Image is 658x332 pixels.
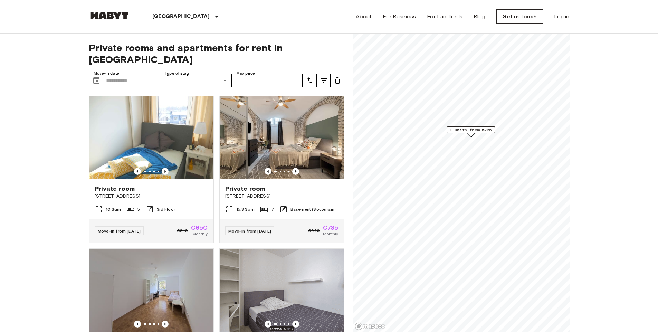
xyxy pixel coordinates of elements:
[356,12,372,21] a: About
[162,321,169,328] button: Previous image
[225,184,266,193] span: Private room
[177,228,188,234] span: €810
[355,322,385,330] a: Mapbox logo
[219,96,344,243] a: Marketing picture of unit DE-02-004-006-05HFPrevious imagePrevious imagePrivate room[STREET_ADDRE...
[292,321,299,328] button: Previous image
[165,70,189,76] label: Type of stay
[191,225,208,231] span: €650
[331,74,344,87] button: tune
[474,12,485,21] a: Blog
[192,231,208,237] span: Monthly
[236,70,255,76] label: Max price
[98,228,141,234] span: Move-in from [DATE]
[220,96,344,179] img: Marketing picture of unit DE-02-004-006-05HF
[450,127,492,133] span: 1 units from €725
[265,168,271,175] button: Previous image
[303,74,317,87] button: tune
[89,12,130,19] img: Habyt
[383,12,416,21] a: For Business
[89,96,214,243] a: Marketing picture of unit DE-02-011-001-01HFPrevious imagePrevious imagePrivate room[STREET_ADDRE...
[89,42,344,65] span: Private rooms and apartments for rent in [GEOGRAPHIC_DATA]
[265,321,271,328] button: Previous image
[236,206,255,212] span: 15.3 Sqm
[323,225,338,231] span: €735
[225,193,338,200] span: [STREET_ADDRESS]
[317,74,331,87] button: tune
[228,228,271,234] span: Move-in from [DATE]
[94,70,119,76] label: Move-in date
[95,193,208,200] span: [STREET_ADDRESS]
[554,12,570,21] a: Log in
[137,206,140,212] span: 5
[134,321,141,328] button: Previous image
[292,168,299,175] button: Previous image
[89,249,213,332] img: Marketing picture of unit DE-02-023-04M
[134,168,141,175] button: Previous image
[220,249,344,332] img: Marketing picture of unit DE-02-002-002-02HF
[157,206,175,212] span: 3rd Floor
[290,206,336,212] span: Basement (Souterrain)
[308,228,320,234] span: €920
[496,9,543,24] a: Get in Touch
[106,206,121,212] span: 10 Sqm
[271,206,274,212] span: 7
[89,96,213,179] img: Marketing picture of unit DE-02-011-001-01HF
[323,231,338,237] span: Monthly
[152,12,210,21] p: [GEOGRAPHIC_DATA]
[89,74,103,87] button: Choose date
[427,12,462,21] a: For Landlords
[447,126,495,137] div: Map marker
[162,168,169,175] button: Previous image
[95,184,135,193] span: Private room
